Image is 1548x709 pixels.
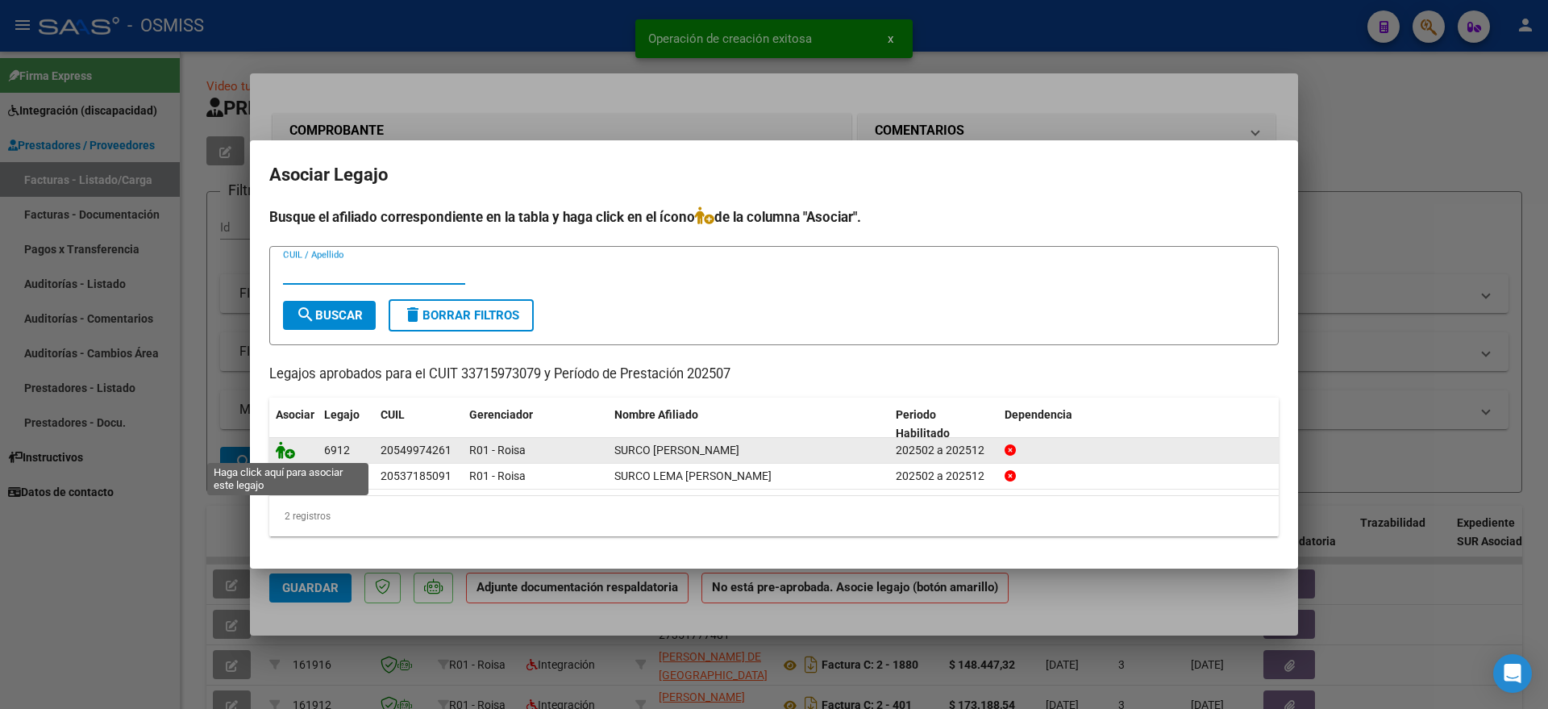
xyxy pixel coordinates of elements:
datatable-header-cell: Legajo [318,398,374,451]
span: Asociar [276,408,314,421]
datatable-header-cell: CUIL [374,398,463,451]
div: 2 registros [269,496,1279,536]
span: Gerenciador [469,408,533,421]
button: Borrar Filtros [389,299,534,332]
span: Dependencia [1005,408,1072,421]
datatable-header-cell: Nombre Afiliado [608,398,889,451]
span: Buscar [296,308,363,323]
datatable-header-cell: Periodo Habilitado [889,398,998,451]
span: Nombre Afiliado [614,408,698,421]
mat-icon: delete [403,305,422,324]
span: Borrar Filtros [403,308,519,323]
div: 202502 a 202512 [896,441,992,460]
span: Periodo Habilitado [896,408,950,440]
mat-icon: search [296,305,315,324]
h2: Asociar Legajo [269,160,1279,190]
div: 20537185091 [381,467,451,486]
p: Legajos aprobados para el CUIT 33715973079 y Período de Prestación 202507 [269,365,1279,385]
span: SURCO LEMA RUSSELL ADRIAN [614,444,739,457]
span: SURCO LEMA ARIEL CALIXTO [614,469,772,482]
div: Open Intercom Messenger [1493,654,1532,693]
datatable-header-cell: Asociar [269,398,318,451]
span: R01 - Roisa [469,444,526,457]
datatable-header-cell: Dependencia [998,398,1280,451]
span: 6912 [324,444,350,457]
datatable-header-cell: Gerenciador [463,398,608,451]
span: R01 - Roisa [469,469,526,482]
h4: Busque el afiliado correspondiente en la tabla y haga click en el ícono de la columna "Asociar". [269,206,1279,227]
div: 202502 a 202512 [896,467,992,486]
span: CUIL [381,408,405,421]
div: 20549974261 [381,441,451,460]
button: Buscar [283,301,376,330]
span: Legajo [324,408,360,421]
span: 6911 [324,469,350,482]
